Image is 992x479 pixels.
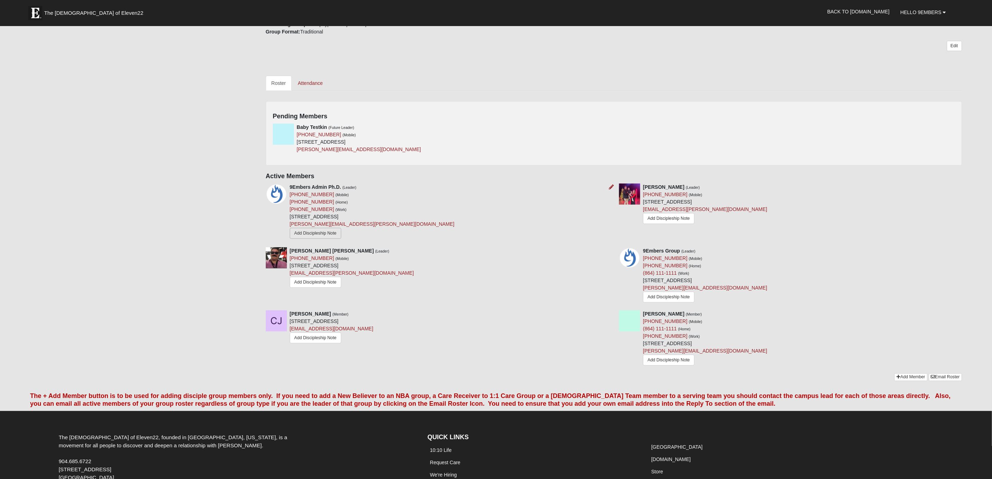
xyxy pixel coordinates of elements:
small: (Work) [689,334,700,338]
small: (Work) [678,271,689,275]
span: The [DEMOGRAPHIC_DATA] of Eleven22 [44,10,143,17]
h4: Active Members [266,173,962,180]
a: Add Discipleship Note [643,213,694,224]
a: Request Care [430,460,460,465]
small: (Future Leader) [329,125,354,130]
a: [PHONE_NUMBER] [643,263,687,268]
small: (Leader) [681,249,696,253]
a: [PHONE_NUMBER] [290,199,334,205]
small: (Mobile) [343,133,356,137]
small: (Home) [678,327,691,331]
a: [EMAIL_ADDRESS][DOMAIN_NAME] [290,326,373,331]
div: [STREET_ADDRESS] [290,310,373,345]
a: The [DEMOGRAPHIC_DATA] of Eleven22 [25,2,166,20]
a: Roster [266,76,292,91]
a: (864) 111-1111 [643,326,677,331]
small: (Member) [332,312,349,316]
div: [STREET_ADDRESS] [297,124,421,153]
strong: 9Embers Group [643,248,680,254]
a: Attendance [292,76,329,91]
div: [STREET_ADDRESS] [290,183,455,242]
small: (Mobile) [336,256,349,261]
h4: Pending Members [273,113,955,120]
a: Add Discipleship Note [643,292,694,303]
small: (Mobile) [689,256,702,261]
div: [STREET_ADDRESS] [643,310,767,368]
div: [STREET_ADDRESS] [643,247,767,305]
a: [PHONE_NUMBER] [290,255,334,261]
small: (Mobile) [689,193,702,197]
small: (Leader) [375,249,389,253]
strong: 9Embers Admin Ph.D. [290,184,341,190]
a: Add Discipleship Note [290,332,341,343]
small: (Mobile) [689,319,702,324]
a: Edit [947,41,962,51]
a: [GEOGRAPHIC_DATA] [651,444,703,450]
small: (Leader) [342,185,356,189]
strong: [PERSON_NAME] [290,311,331,317]
span: Hello 9Embers [900,10,942,15]
a: [PERSON_NAME][EMAIL_ADDRESS][DOMAIN_NAME] [297,147,421,152]
a: [PHONE_NUMBER] [297,132,341,137]
strong: Group Format: [266,29,300,35]
strong: [PERSON_NAME] [643,311,684,317]
a: [PHONE_NUMBER] [643,192,687,197]
a: Email Roster [929,373,962,381]
a: [EMAIL_ADDRESS][PERSON_NAME][DOMAIN_NAME] [290,270,414,276]
a: 10:10 Life [430,447,452,453]
a: Add Discipleship Note [290,228,341,239]
a: [EMAIL_ADDRESS][PERSON_NAME][DOMAIN_NAME] [643,206,767,212]
a: [PHONE_NUMBER] [643,333,687,339]
a: Add Member [894,373,927,381]
strong: [PERSON_NAME] [643,184,684,190]
small: (Work) [336,207,347,212]
small: (Member) [686,312,702,316]
a: [PERSON_NAME][EMAIL_ADDRESS][DOMAIN_NAME] [643,285,767,291]
a: [PHONE_NUMBER] [643,255,687,261]
small: (Mobile) [336,193,349,197]
a: Add Discipleship Note [643,355,694,366]
strong: [PERSON_NAME] [PERSON_NAME] [290,248,374,254]
strong: Baby Testkin [297,124,327,130]
a: [PHONE_NUMBER] [290,206,334,212]
div: [STREET_ADDRESS] [643,183,767,226]
a: Back to [DOMAIN_NAME] [822,3,895,20]
a: [PHONE_NUMBER] [643,318,687,324]
a: [DOMAIN_NAME] [651,456,691,462]
a: [PHONE_NUMBER] [290,192,334,197]
small: (Home) [336,200,348,204]
a: Hello 9Embers [895,4,951,21]
div: [STREET_ADDRESS] [290,247,414,290]
a: [PERSON_NAME][EMAIL_ADDRESS][PERSON_NAME][DOMAIN_NAME] [290,221,455,227]
h4: QUICK LINKS [428,434,638,441]
a: [PERSON_NAME][EMAIL_ADDRESS][DOMAIN_NAME] [643,348,767,354]
a: (864) 111-1111 [643,270,677,276]
font: The + Add Member button is to be used for adding disciple group members only. If you need to add ... [30,392,950,407]
a: Add Discipleship Note [290,277,341,288]
img: Eleven22 logo [28,6,42,20]
small: (Leader) [686,185,700,189]
small: (Home) [689,264,701,268]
